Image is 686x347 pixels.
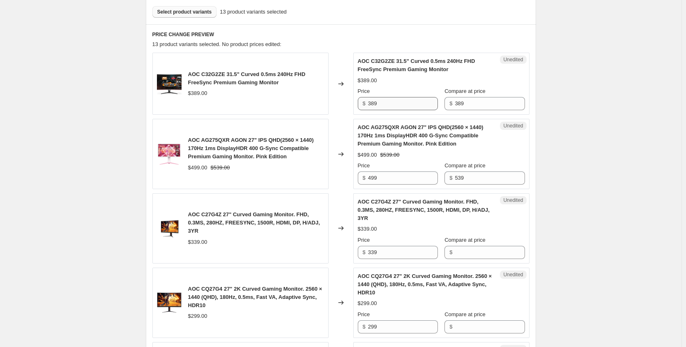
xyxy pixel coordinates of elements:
span: AOC AG275QXR AGON 27" IPS QHD(2560 × 1440) 170Hz 1ms DisplayHDR 400 G-Sync Compatible Premium Gam... [358,124,483,147]
div: $499.00 [358,151,377,159]
img: 98c5d2a115ea5eeda5016ca948b668df_80x.png [157,142,182,167]
span: 13 product variants selected [220,8,287,16]
div: $299.00 [188,312,207,320]
span: Price [358,88,370,94]
span: AOC C32G2ZE 31.5" Curved 0.5ms 240Hz FHD FreeSync Premium Gaming Monitor [358,58,475,72]
div: $299.00 [358,299,377,308]
span: Unedited [503,197,523,204]
span: AOC CQ27G4 27" 2K Curved Gaming Monitor. 2560 × 1440 (QHD), 180Hz, 0.5ms, Fast VA, Adaptive Sync,... [358,273,492,296]
img: 5c2cb056840617c9412020bccc41734f_80x.png [157,290,182,315]
div: $339.00 [358,225,377,233]
img: 17115e0fcff50163626c5033fa05a979_80x.png [157,72,182,96]
div: $389.00 [188,89,207,97]
span: $ [449,324,452,330]
span: Unedited [503,123,523,129]
strike: $539.00 [211,164,230,172]
span: Price [358,311,370,317]
h6: PRICE CHANGE PREVIEW [152,31,529,38]
span: Compare at price [444,162,486,169]
span: 13 product variants selected. No product prices edited: [152,41,281,47]
div: $499.00 [188,164,207,172]
span: Unedited [503,271,523,278]
span: Price [358,237,370,243]
div: $339.00 [188,238,207,246]
span: Compare at price [444,88,486,94]
span: Compare at price [444,311,486,317]
span: $ [363,175,366,181]
span: Select product variants [157,9,212,15]
span: AOC AG275QXR AGON 27" IPS QHD(2560 × 1440) 170Hz 1ms DisplayHDR 400 G-Sync Compatible Premium Gam... [188,137,314,160]
div: $389.00 [358,76,377,85]
span: Compare at price [444,237,486,243]
span: AOC C27G4Z 27" Curved Gaming Monitor. FHD, 0.3MS, 280HZ, FREESYNC, 1500R, HDMI, DP, H/ADJ, 3YR [188,211,320,234]
span: AOC C27G4Z 27" Curved Gaming Monitor. FHD, 0.3MS, 280HZ, FREESYNC, 1500R, HDMI, DP, H/ADJ, 3YR [358,199,490,221]
span: $ [449,175,452,181]
strike: $539.00 [380,151,400,159]
span: $ [449,100,452,106]
button: Select product variants [152,6,217,18]
span: Unedited [503,56,523,63]
span: AOC C32G2ZE 31.5" Curved 0.5ms 240Hz FHD FreeSync Premium Gaming Monitor [188,71,306,86]
span: $ [363,249,366,255]
img: 43ca51a58a508df2a6aa07166682f2aa_80x.png [157,216,182,241]
span: $ [449,249,452,255]
span: AOC CQ27G4 27" 2K Curved Gaming Monitor. 2560 × 1440 (QHD), 180Hz, 0.5ms, Fast VA, Adaptive Sync,... [188,286,322,308]
span: $ [363,324,366,330]
span: $ [363,100,366,106]
span: Price [358,162,370,169]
